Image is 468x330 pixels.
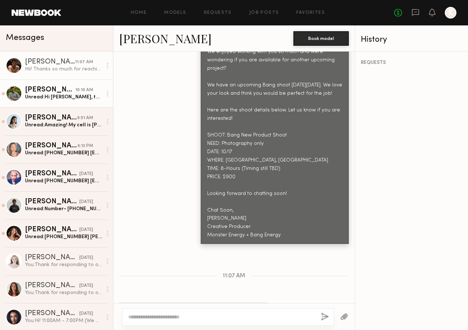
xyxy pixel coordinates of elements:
span: Messages [6,34,44,42]
div: Hii! Thanks so much for reaching out! Sounds like a lot of fun! Can we do $1000 again ? [25,66,102,73]
div: [DATE] [79,199,93,205]
a: Models [164,11,186,15]
div: Unread: [PHONE_NUMBER] [EMAIL_ADDRESS][DOMAIN_NAME] [25,150,102,156]
div: [DATE] [79,282,93,289]
div: Unread: Number- [PHONE_NUMBER] Email- [EMAIL_ADDRESS][DOMAIN_NAME] [25,205,102,212]
a: [PERSON_NAME] [119,30,212,46]
div: Hi [PERSON_NAME]! We enjoyed working with you so much and were wondering if you are available for... [207,32,342,240]
button: Book model [293,31,349,46]
a: Book model [293,35,349,41]
div: [PERSON_NAME] [25,226,79,233]
div: [PERSON_NAME] [25,282,79,289]
div: [PERSON_NAME] [25,86,75,94]
div: REQUESTS [361,60,462,65]
span: 11:07 AM [223,273,245,279]
a: Job Posts [249,11,279,15]
div: 10:10 AM [75,87,93,94]
div: [PERSON_NAME] [25,142,78,150]
div: [PERSON_NAME] [25,198,79,205]
a: Requests [204,11,232,15]
div: History [361,36,462,44]
div: [DATE] [79,171,93,178]
div: 6:13 PM [78,143,93,150]
div: Unread: [PHONE_NUMBER] [PERSON_NAME][EMAIL_ADDRESS][DOMAIN_NAME] [25,233,102,240]
div: 11:07 AM [75,59,93,66]
div: You: Hi! 11:00AM - 7:00PM (We might be flex with the timing, but this is the window we are workin... [25,317,102,324]
div: Unread: [PHONE_NUMBER] [EMAIL_ADDRESS][DOMAIN_NAME] [25,178,102,184]
div: [PERSON_NAME] [25,114,77,122]
div: [DATE] [79,227,93,233]
div: [PERSON_NAME] [25,254,79,261]
div: Unread: Amazing! My cell is [PHONE_NUMBER] and email is [EMAIL_ADDRESS][DOMAIN_NAME]. Thank you! [25,122,102,129]
a: K [445,7,456,19]
a: Favorites [296,11,325,15]
div: You: Thank for responding to our request! Fortunately, you have been chosen to be an extra for th... [25,261,102,268]
div: [DATE] [79,254,93,261]
div: [DATE] [79,310,93,317]
a: Home [131,11,147,15]
div: [PERSON_NAME] [25,170,79,178]
div: Unread: Hi [PERSON_NAME], thank you for considering me. I actually won’t be able to participate a... [25,94,102,101]
div: [PERSON_NAME] [25,310,79,317]
div: [PERSON_NAME] [25,58,75,66]
div: You: Thank for responding to our request! Fortunately, you have been chosen to be an extra for th... [25,289,102,296]
div: 9:51 AM [77,115,93,122]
